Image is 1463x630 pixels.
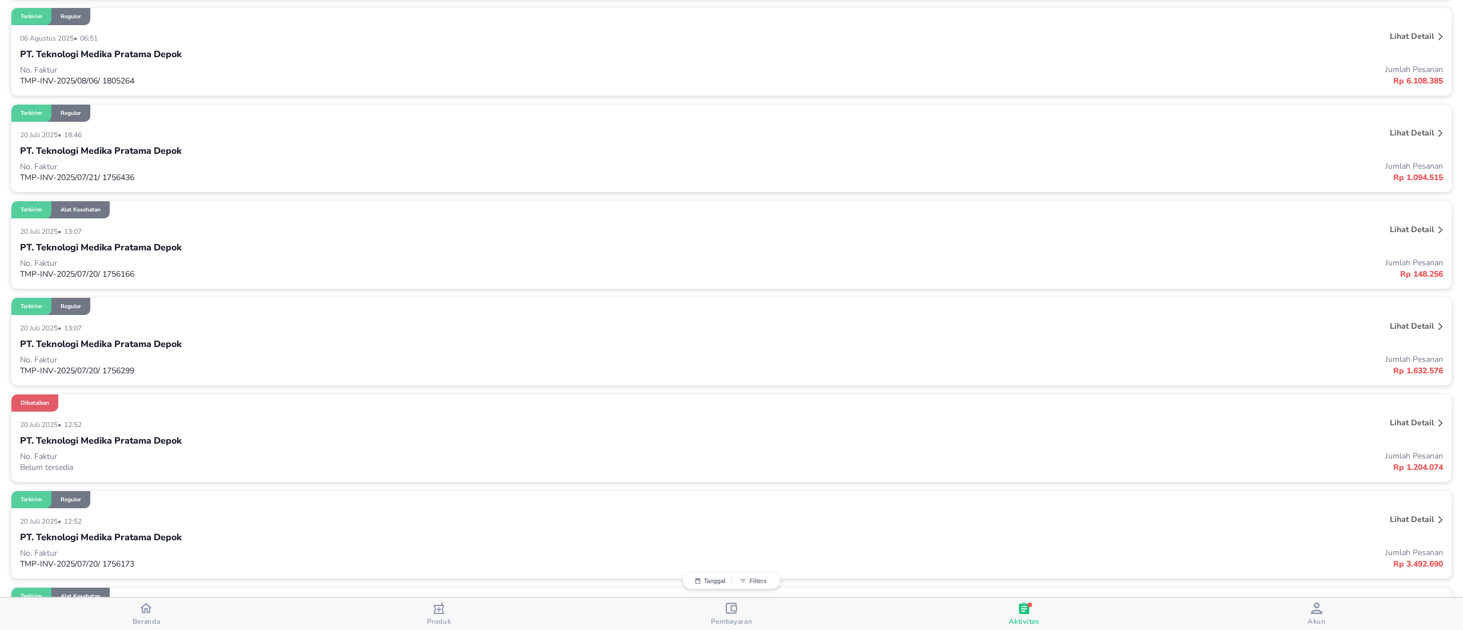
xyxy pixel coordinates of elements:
[21,302,42,310] p: Terkirim
[20,161,731,172] p: No. Faktur
[64,130,85,139] p: 18:46
[1009,617,1039,626] span: Aktivitas
[878,598,1170,630] button: Aktivitas
[20,144,182,158] p: PT. Teknologi Medika Pratama Depok
[20,531,182,544] p: PT. Teknologi Medika Pratama Depok
[20,548,731,559] p: No. Faktur
[731,172,1443,184] p: Rp 1.094.515
[61,496,81,504] p: Reguler
[61,302,81,310] p: Reguler
[21,496,42,504] p: Terkirim
[20,354,731,365] p: No. Faktur
[731,577,774,584] button: Filters
[20,75,731,86] p: TMP-INV-2025/08/06/ 1805264
[1390,514,1434,525] p: Lihat detail
[21,13,42,21] p: Terkirim
[61,592,101,600] p: Alat Kesehatan
[21,109,42,117] p: Terkirim
[689,577,731,584] button: Tanggal
[20,324,64,333] p: 20 Juli 2025 •
[20,365,731,376] p: TMP-INV-2025/07/20/ 1756299
[1390,417,1434,428] p: Lihat detail
[731,558,1443,570] p: Rp 3.492.690
[64,227,85,236] p: 13:07
[731,75,1443,87] p: Rp 6.108.385
[80,34,101,43] p: 06:51
[20,420,64,429] p: 20 Juli 2025 •
[731,547,1443,558] p: Jumlah Pesanan
[20,337,182,351] p: PT. Teknologi Medika Pratama Depok
[64,517,85,526] p: 12:52
[61,13,81,21] p: Reguler
[20,34,80,43] p: 06 Agustus 2025 •
[731,365,1443,377] p: Rp 1.632.576
[20,258,731,269] p: No. Faktur
[293,598,585,630] button: Produk
[20,559,731,569] p: TMP-INV-2025/07/20/ 1756173
[61,206,101,214] p: Alat Kesehatan
[731,450,1443,461] p: Jumlah Pesanan
[20,172,731,183] p: TMP-INV-2025/07/21/ 1756436
[20,462,731,473] p: Belum tersedia
[731,257,1443,268] p: Jumlah Pesanan
[64,420,85,429] p: 12:52
[20,241,182,254] p: PT. Teknologi Medika Pratama Depok
[20,434,182,448] p: PT. Teknologi Medika Pratama Depok
[21,399,49,407] p: Dibatalkan
[731,354,1443,365] p: Jumlah Pesanan
[1390,321,1434,332] p: Lihat detail
[61,109,81,117] p: Reguler
[20,227,64,236] p: 20 Juli 2025 •
[1390,224,1434,235] p: Lihat detail
[133,617,161,626] span: Beranda
[1390,31,1434,42] p: Lihat detail
[20,130,64,139] p: 20 Juli 2025 •
[1308,617,1326,626] span: Akun
[21,206,42,214] p: Terkirim
[427,617,451,626] span: Produk
[731,461,1443,473] p: Rp 1.204.074
[731,161,1443,172] p: Jumlah Pesanan
[585,598,878,630] button: Pembayaran
[21,592,42,600] p: Terkirim
[64,324,85,333] p: 13:07
[1390,127,1434,138] p: Lihat detail
[20,517,64,526] p: 20 Juli 2025 •
[731,64,1443,75] p: Jumlah Pesanan
[20,65,731,75] p: No. Faktur
[20,269,731,280] p: TMP-INV-2025/07/20/ 1756166
[1170,598,1463,630] button: Akun
[711,617,753,626] span: Pembayaran
[20,451,731,462] p: No. Faktur
[20,47,182,61] p: PT. Teknologi Medika Pratama Depok
[731,268,1443,280] p: Rp 148.256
